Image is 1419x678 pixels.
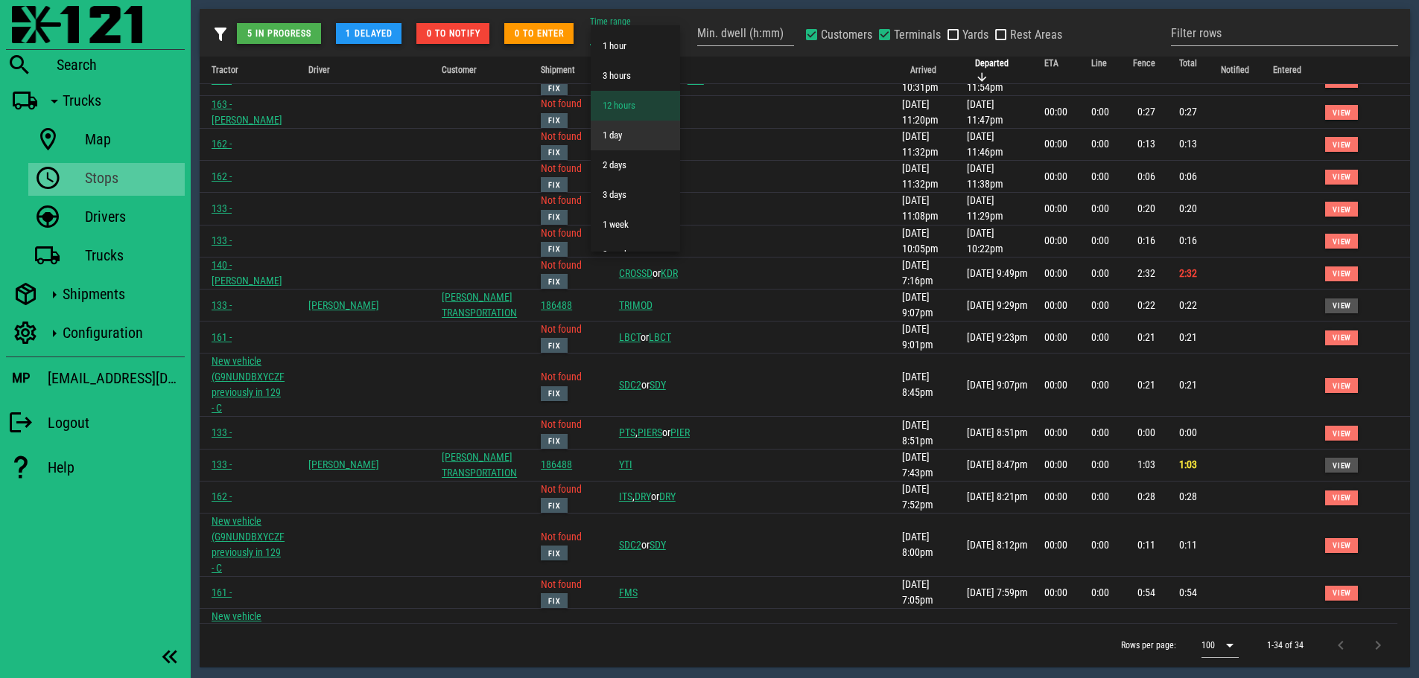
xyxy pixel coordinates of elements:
span: 0 to notify [426,28,480,39]
a: SDC2 [619,379,641,391]
td: 0:54 [1121,577,1167,609]
td: 0:13 [1167,609,1209,672]
div: Rows per page: [1121,624,1239,667]
td: 0:00 [1121,417,1167,449]
a: 162 - [212,170,232,182]
span: Fence [1133,58,1155,68]
td: 0:00 [1079,226,1121,258]
span: Fix [547,389,561,397]
span: [DATE] 7:43pm [902,451,933,479]
th: Shipment: Not sorted. Activate to sort ascending. [529,57,607,84]
div: 3 days [603,189,668,201]
button: Fix [541,177,568,192]
button: Fix [541,242,568,257]
button: View [1325,202,1358,217]
div: 1 day [603,129,668,141]
button: View [1325,170,1358,185]
div: Configuration [63,324,179,342]
td: 0:20 [1167,193,1209,225]
td: 0:11 [1121,514,1167,577]
span: Not found [541,483,582,511]
td: 0:00 [1079,577,1121,609]
div: 2 days [603,159,668,171]
span: Customer [442,65,477,75]
th: Total: Not sorted. Activate to sort ascending. [1167,57,1209,84]
span: Notified [1221,65,1249,75]
a: 161 - [212,586,232,598]
span: [DATE] 10:05pm [902,227,939,255]
span: [DATE] 11:32pm [902,162,939,190]
a: [PERSON_NAME] TRANSPORTATION [442,451,517,479]
label: Yards [962,28,988,42]
button: 1 delayed [336,23,402,44]
td: 2:32 [1167,258,1209,290]
td: 0:13 [1121,129,1167,161]
span: View [1332,173,1351,181]
span: Tractor [212,65,238,75]
a: DRY [635,490,651,502]
td: 0:21 [1121,322,1167,354]
span: Not found [541,371,582,398]
span: 00:00 [1044,106,1067,118]
span: [DATE] 8:51pm [967,426,1028,438]
td: 0:11 [1167,514,1209,577]
td: 0:00 [1079,417,1121,449]
button: Fix [541,80,568,95]
a: 163 - [PERSON_NAME] [212,98,282,126]
span: 5 in progress [246,28,311,39]
td: 0:00 [1079,290,1121,322]
span: View [1332,382,1351,390]
span: or [619,267,661,279]
span: Not found [541,65,582,93]
span: [DATE] 11:08pm [902,194,939,222]
span: [DATE] 9:23pm [967,331,1028,343]
label: Customers [821,28,872,42]
span: Not found [541,194,582,222]
button: View [1325,538,1358,553]
a: Drivers [28,202,185,234]
th: Customer: Not sorted. Activate to sort ascending. [430,57,529,84]
td: 0:27 [1121,96,1167,128]
button: Fix [541,113,568,128]
td: 0:00 [1079,450,1121,482]
span: View [1332,269,1351,278]
span: Entered [1273,65,1301,75]
span: Fix [547,342,561,350]
span: Not found [541,531,582,558]
a: New vehicle (G9NUNDBXYCZF previously in 129 - C [212,515,285,574]
td: 0:20 [1121,193,1167,225]
th: Departed: Sorted descending. Activate to sort ascending. [963,57,1032,84]
span: or [619,539,650,551]
span: 00:00 [1044,234,1067,246]
span: 00:00 [1044,202,1067,214]
td: 0:00 [1079,609,1121,672]
span: Fix [547,437,561,445]
span: Total [1179,58,1197,68]
div: Time range12 hours [590,25,679,45]
td: 0:00 [1079,129,1121,161]
a: SDY [650,539,666,551]
span: 00:00 [1044,138,1067,150]
td: 0:00 [1079,354,1121,417]
td: 0:54 [1167,577,1209,609]
a: SDC2 [619,539,641,551]
td: 0:00 [1167,417,1209,449]
span: [DATE] 8:21pm [967,490,1028,502]
a: ITS [619,490,632,502]
span: 00:00 [1044,586,1067,598]
th: Fence: Not sorted. Activate to sort ascending. [1121,57,1167,84]
span: [DATE] 10:22pm [967,227,1003,255]
span: , [619,490,635,502]
button: View [1325,426,1358,441]
span: Not found [541,578,582,606]
div: Trucks [85,246,179,264]
span: Fix [547,502,561,510]
th: Entered [1261,57,1313,84]
span: Not found [541,227,582,255]
span: 00:00 [1044,74,1067,86]
div: 1 week [603,219,668,231]
span: Shipment [541,65,575,75]
span: 0 to enter [514,28,565,39]
span: 00:00 [1044,426,1067,438]
span: Not found [541,259,582,287]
